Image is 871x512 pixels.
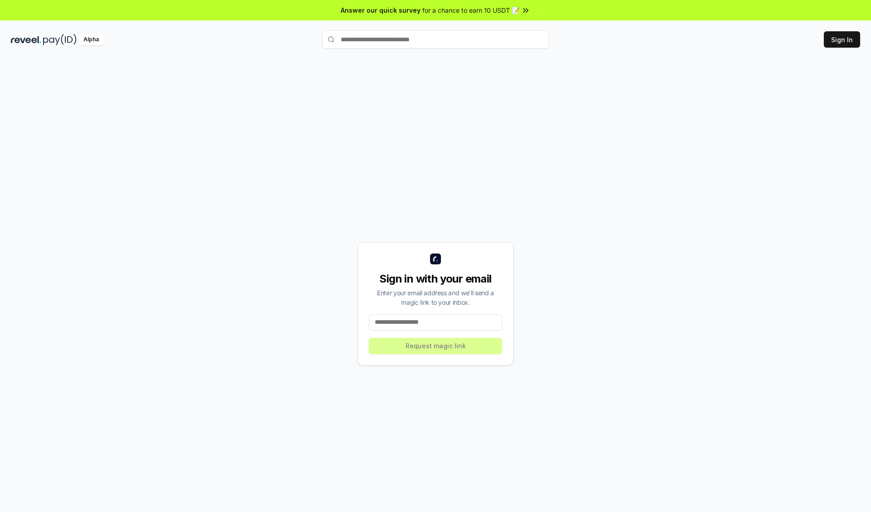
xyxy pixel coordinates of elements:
span: for a chance to earn 10 USDT 📝 [422,5,519,15]
div: Sign in with your email [369,272,502,286]
div: Alpha [78,34,104,45]
div: Enter your email address and we’ll send a magic link to your inbox. [369,288,502,307]
img: logo_small [430,254,441,264]
img: reveel_dark [11,34,41,45]
img: pay_id [43,34,77,45]
button: Sign In [824,31,860,48]
span: Answer our quick survey [341,5,421,15]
